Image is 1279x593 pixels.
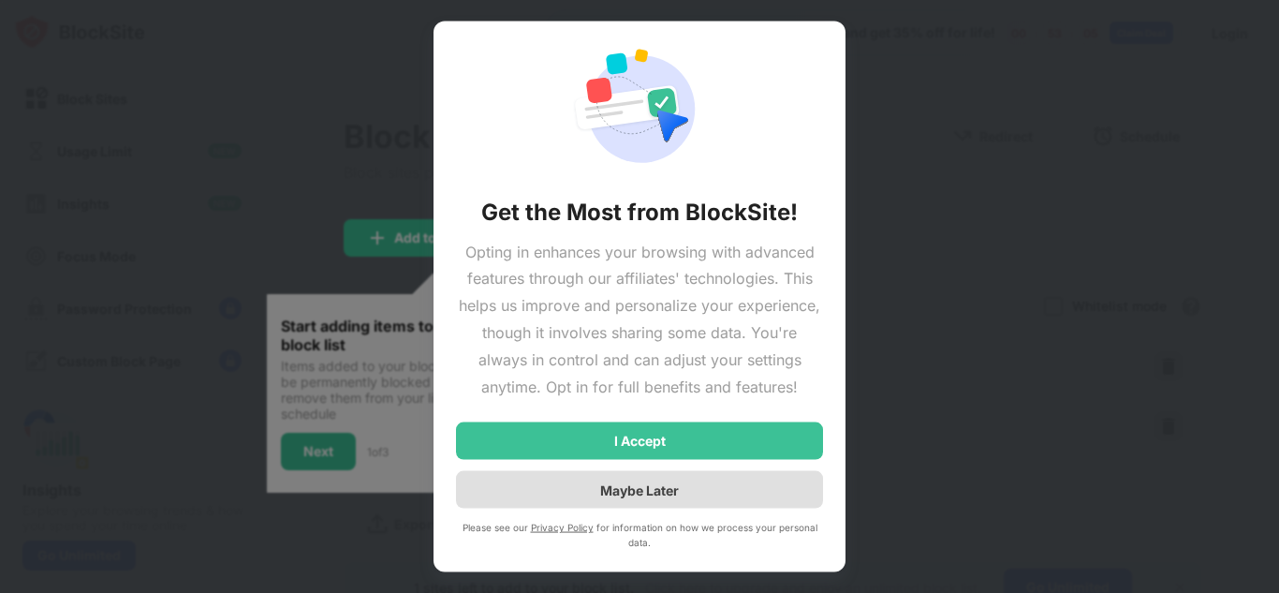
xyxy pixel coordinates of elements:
[572,43,707,174] img: action-permission-required.svg
[600,482,679,497] div: Maybe Later
[456,520,823,550] div: Please see our for information on how we process your personal data.
[614,434,666,449] div: I Accept
[456,238,823,400] div: Opting in enhances your browsing with advanced features through our affiliates' technologies. Thi...
[531,522,594,533] a: Privacy Policy
[481,197,798,227] div: Get the Most from BlockSite!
